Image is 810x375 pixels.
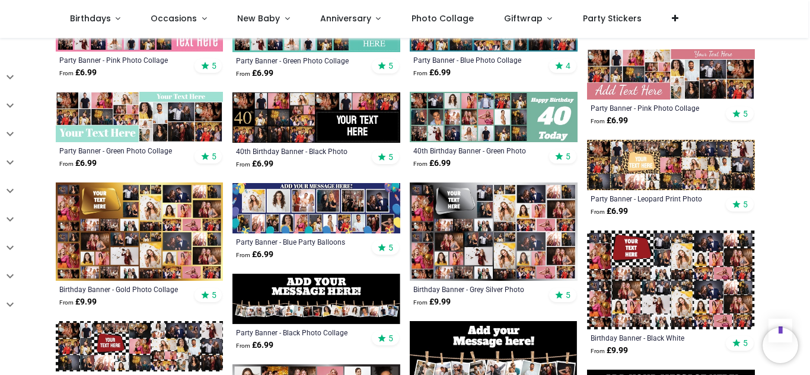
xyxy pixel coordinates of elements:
[566,290,570,300] span: 5
[59,161,74,167] span: From
[59,296,97,308] strong: £ 9.99
[591,348,605,354] span: From
[59,70,74,76] span: From
[212,151,216,162] span: 5
[763,328,798,363] iframe: Brevo live chat
[236,328,365,337] a: Party Banner - Black Photo Collage
[59,146,188,155] a: Party Banner - Green Photo Collage
[56,321,224,371] img: Personalised Party Banner - Black & White Chequered Photo Collage - 30 Photos
[236,146,365,156] a: 40th Birthday Banner - Black Photo Collage
[232,183,400,233] img: Personalised Party Banner - Blue Party Balloons Photo Collage - 17 Photo Upload
[413,158,451,169] strong: £ 6.99
[56,92,224,142] img: Personalised Party Banner - Green Photo Collage - Custom Text & 19 Photo Upload
[59,284,188,294] a: Birthday Banner - Gold Photo Collage
[236,237,365,246] a: Party Banner - Blue Party Balloons Photo Collage
[151,12,197,24] span: Occasions
[591,206,628,217] strong: £ 6.99
[56,182,224,281] img: Personalised Birthday Backdrop Banner - Gold Photo Collage - Add Text & 48 Photo Upload
[743,108,748,119] span: 5
[232,92,400,143] img: Personalised 40th Birthday Banner - Black Photo Collage - Custom Text & 17 Photo Upload
[59,67,97,79] strong: £ 6.99
[388,152,393,162] span: 5
[591,333,719,342] a: Birthday Banner - Black White Chequered Photo Collage
[591,103,719,113] a: Party Banner - Pink Photo Collage
[413,55,542,65] a: Party Banner - Blue Photo Collage
[413,70,428,76] span: From
[413,146,542,155] a: 40th Birthday Banner - Green Photo Collage
[591,115,628,127] strong: £ 6.99
[743,338,748,348] span: 5
[236,161,250,168] span: From
[59,299,74,306] span: From
[566,151,570,162] span: 5
[237,12,280,24] span: New Baby
[59,158,97,169] strong: £ 6.99
[413,296,451,308] strong: £ 9.99
[388,60,393,71] span: 5
[236,68,273,79] strong: £ 6.99
[236,249,273,261] strong: £ 6.99
[583,12,642,24] span: Party Stickers
[236,252,250,258] span: From
[410,182,578,281] img: Personalised Birthday Backdrop Banner - Grey Silver Photo Collage - Add Text & 48 Photo
[70,12,111,24] span: Birthdays
[743,199,748,210] span: 5
[587,230,755,329] img: Personalised Birthday Backdrop Banner - Black White Chequered Photo Collage - 48 Photo
[232,274,400,324] img: Personalised Party Banner - Black Photo Collage - 17 Photo Upload
[413,299,428,306] span: From
[236,158,273,170] strong: £ 6.99
[236,342,250,349] span: From
[591,194,719,203] a: Party Banner - Leopard Print Photo Collage
[388,333,393,344] span: 5
[320,12,371,24] span: Anniversary
[591,345,628,357] strong: £ 9.99
[236,339,273,351] strong: £ 6.99
[413,284,542,294] a: Birthday Banner - Grey Silver Photo Collage
[587,49,755,100] img: Personalised Party Banner - Pink Photo Collage - Custom Text & 19 Photo Upload
[212,290,216,300] span: 5
[236,70,250,77] span: From
[591,209,605,215] span: From
[412,12,474,24] span: Photo Collage
[410,92,578,142] img: Personalised 40th Birthday Banner - Green Photo Collage - Custom Text & 21 Photo Upload
[212,60,216,71] span: 5
[388,242,393,253] span: 5
[59,55,188,65] a: Party Banner - Pink Photo Collage
[504,12,543,24] span: Giftwrap
[566,60,570,71] span: 4
[413,67,451,79] strong: £ 6.99
[587,140,755,190] img: Personalised Party Banner - Leopard Print Photo Collage - Custom Text & 30 Photo Upload
[591,118,605,124] span: From
[413,161,428,167] span: From
[236,56,365,65] a: Party Banner - Green Photo Collage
